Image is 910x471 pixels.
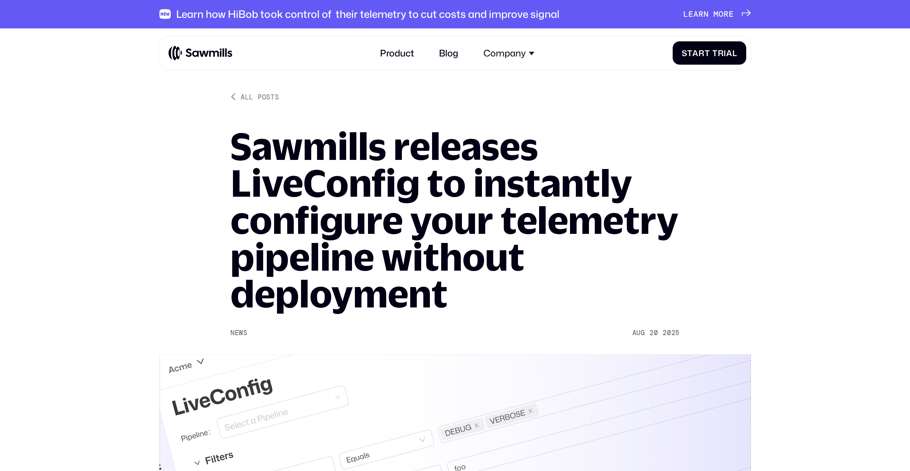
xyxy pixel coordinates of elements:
div: All posts [241,92,279,101]
div: News [230,329,248,337]
span: a [693,9,699,19]
a: All posts [230,92,279,101]
a: StartTrial [673,42,746,65]
a: Learnmore [683,9,751,19]
h1: Sawmills releases LiveConfig to instantly configure your telemetry pipeline without deployment [230,127,680,312]
span: L [683,9,688,19]
span: l [732,48,737,58]
span: r [699,9,704,19]
div: 20 [649,329,658,337]
span: t [705,48,710,58]
div: Company [483,48,526,59]
span: e [729,9,734,19]
div: Learn how HiBob took control of their telemetry to cut costs and improve signal [176,8,559,20]
a: Product [373,41,421,66]
span: a [692,48,699,58]
span: r [699,48,705,58]
span: m [713,9,719,19]
div: Company [476,41,541,66]
span: e [688,9,693,19]
span: o [719,9,724,19]
div: Aug [632,329,645,337]
div: 2025 [662,329,680,337]
span: r [724,9,729,19]
a: Blog [432,41,465,66]
span: r [718,48,724,58]
span: n [704,9,709,19]
span: a [726,48,732,58]
span: T [712,48,718,58]
span: t [687,48,693,58]
span: i [724,48,726,58]
span: S [682,48,687,58]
